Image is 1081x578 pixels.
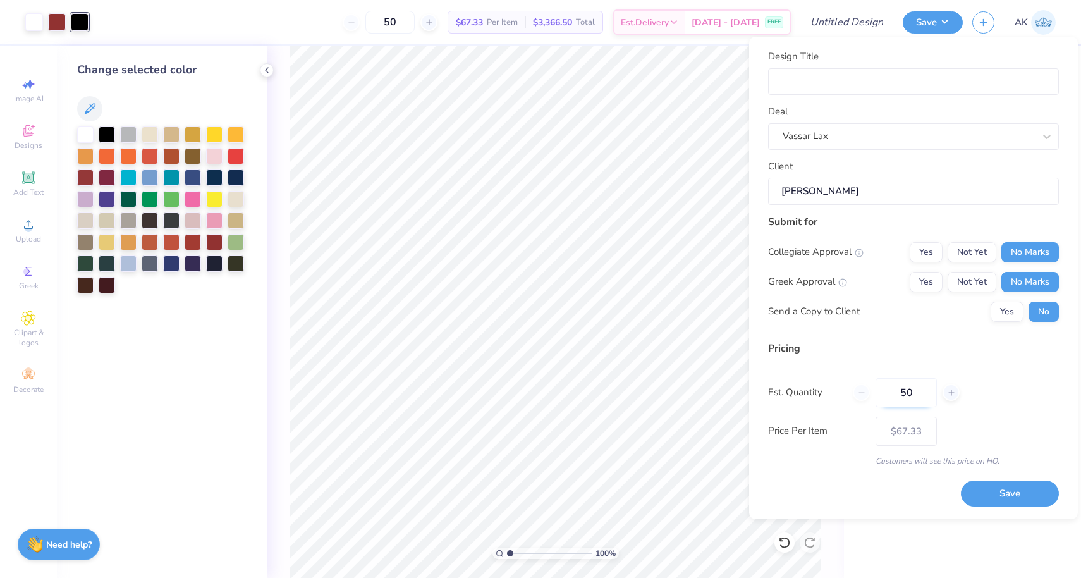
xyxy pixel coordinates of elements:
span: $67.33 [456,16,483,29]
a: AK [1015,10,1056,35]
span: AK [1015,15,1028,30]
span: Add Text [13,187,44,197]
button: No Marks [1001,242,1059,262]
strong: Need help? [46,539,92,551]
div: Change selected color [77,61,247,78]
div: Greek Approval [768,274,847,289]
label: Est. Quantity [768,385,843,400]
button: Yes [910,242,943,262]
span: Designs [15,140,42,151]
button: Yes [910,272,943,292]
span: $3,366.50 [533,16,572,29]
div: Pricing [768,341,1059,356]
button: Save [903,11,963,34]
span: FREE [767,18,781,27]
button: No Marks [1001,272,1059,292]
input: – – [876,378,937,407]
span: Decorate [13,384,44,395]
input: Untitled Design [800,9,893,35]
button: Not Yet [948,272,996,292]
span: 100 % [595,548,616,559]
div: Collegiate Approval [768,245,864,259]
span: Greek [19,281,39,291]
span: [DATE] - [DATE] [692,16,760,29]
span: Image AI [14,94,44,104]
label: Price Per Item [768,424,866,438]
div: Customers will see this price on HQ. [768,455,1059,467]
span: Clipart & logos [6,328,51,348]
span: Est. Delivery [621,16,669,29]
label: Design Title [768,49,819,64]
span: Per Item [487,16,518,29]
button: Yes [991,302,1023,322]
span: Upload [16,234,41,244]
input: e.g. Ethan Linker [768,178,1059,205]
div: Send a Copy to Client [768,304,860,319]
span: Total [576,16,595,29]
input: – – [365,11,415,34]
label: Deal [768,104,788,119]
label: Client [768,159,793,174]
button: No [1029,302,1059,322]
div: Submit for [768,214,1059,230]
img: Ava Klick [1031,10,1056,35]
button: Save [961,481,1059,507]
button: Not Yet [948,242,996,262]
